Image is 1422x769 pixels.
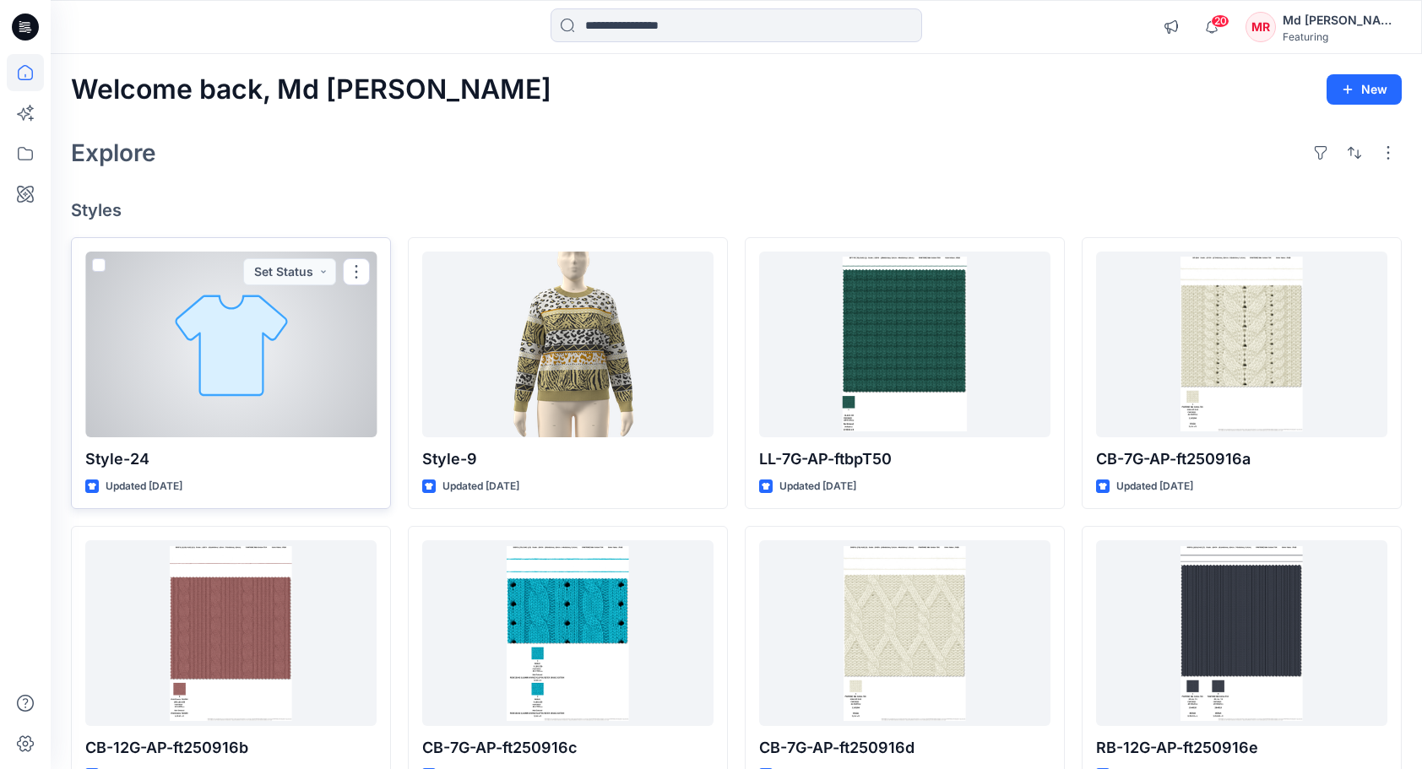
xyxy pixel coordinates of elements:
a: Style-24 [85,252,377,437]
div: Md [PERSON_NAME][DEMOGRAPHIC_DATA] [1283,10,1401,30]
a: RB-12G-AP-ft250916e [1096,540,1387,726]
span: 20 [1211,14,1229,28]
p: Style-9 [422,447,714,471]
p: Updated [DATE] [106,478,182,496]
p: Updated [DATE] [779,478,856,496]
p: Style-24 [85,447,377,471]
h2: Explore [71,139,156,166]
p: CB-7G-AP-ft250916c [422,736,714,760]
a: CB-12G-AP-ft250916b [85,540,377,726]
h2: Welcome back, Md [PERSON_NAME] [71,74,551,106]
button: New [1327,74,1402,105]
a: Style-9 [422,252,714,437]
p: Updated [DATE] [1116,478,1193,496]
p: CB-12G-AP-ft250916b [85,736,377,760]
a: CB-7G-AP-ft250916c [422,540,714,726]
p: CB-7G-AP-ft250916d [759,736,1050,760]
div: Featuring [1283,30,1401,43]
p: CB-7G-AP-ft250916a [1096,447,1387,471]
p: RB-12G-AP-ft250916e [1096,736,1387,760]
a: CB-7G-AP-ft250916a [1096,252,1387,437]
a: CB-7G-AP-ft250916d [759,540,1050,726]
h4: Styles [71,200,1402,220]
div: MR [1246,12,1276,42]
p: LL-7G-AP-ftbpT50 [759,447,1050,471]
p: Updated [DATE] [442,478,519,496]
a: LL-7G-AP-ftbpT50 [759,252,1050,437]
